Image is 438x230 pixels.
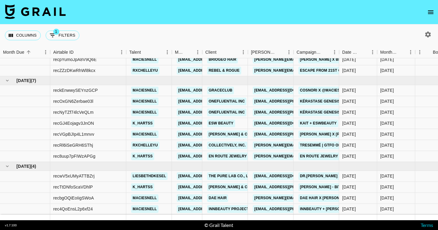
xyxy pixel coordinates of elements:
button: open drawer [425,6,437,18]
a: [PERSON_NAME][EMAIL_ADDRESS][DOMAIN_NAME] [253,67,352,74]
div: 7/28/2025 [342,109,356,115]
button: Sort [322,48,330,56]
div: recRl6iSeGRH6SThj [53,142,93,148]
div: Airtable ID [53,46,74,58]
div: 7/15/2025 [342,120,356,126]
button: Menu [239,48,248,57]
div: Month Due [380,46,398,58]
div: 8/25/2025 [342,206,356,212]
a: [EMAIL_ADDRESS][PERSON_NAME][DOMAIN_NAME] [253,205,352,213]
a: maciesnell [131,194,158,202]
img: Grail Talent [5,4,66,19]
button: Menu [368,48,377,57]
div: Jul '25 [380,142,394,148]
a: Escape From 21st Century [298,67,358,74]
a: [EMAIL_ADDRESS][PERSON_NAME][DOMAIN_NAME] [253,109,352,116]
a: Rebel & Rogue [207,67,241,74]
div: Talent [126,46,172,58]
a: [PERSON_NAME][EMAIL_ADDRESS][DOMAIN_NAME] [253,142,352,149]
button: Sort [398,48,406,56]
a: [PERSON_NAME][EMAIL_ADDRESS][PERSON_NAME][DOMAIN_NAME] [253,56,383,63]
div: 8/22/2025 [342,184,356,190]
a: [EMAIL_ADDRESS][DOMAIN_NAME] [177,56,245,63]
a: [EMAIL_ADDRESS][DOMAIN_NAME] [177,183,245,191]
a: [EMAIL_ADDRESS][DOMAIN_NAME] [253,172,321,180]
a: [EMAIL_ADDRESS][DOMAIN_NAME] [177,153,245,160]
button: Show filters [46,31,79,40]
div: recbgOQiEoIigSWoA [53,195,94,201]
div: recpYumoJpA8V9Q6E [53,56,97,63]
a: Collectively, Inc. [207,142,247,149]
div: Campaign (Type) [294,46,339,58]
a: [PERSON_NAME][EMAIL_ADDRESS][DOMAIN_NAME] [253,194,352,202]
a: [PERSON_NAME] & Co LLC [207,183,260,191]
button: Sort [424,48,433,56]
span: [DATE] [16,163,31,169]
div: Jul '25 [380,87,394,93]
button: Menu [284,48,294,57]
button: Menu [330,48,339,57]
a: maciesnell [131,109,158,116]
button: Sort [360,48,368,56]
div: [PERSON_NAME] [251,46,276,58]
a: rxchelleyu [131,142,159,149]
button: Select columns [5,31,41,40]
a: maciesnell [131,131,158,138]
button: hide children [3,162,12,171]
a: [EMAIL_ADDRESS][PERSON_NAME][DOMAIN_NAME] [253,131,352,138]
button: Sort [217,48,225,56]
a: OneFluential Inc [207,98,246,105]
a: Kérastase Genesis: Range Virality x [PERSON_NAME] [298,98,411,105]
div: 8/13/2025 [342,195,356,201]
a: [EMAIL_ADDRESS][DOMAIN_NAME] [177,98,245,105]
div: 6/16/2025 [342,56,356,63]
div: 7/24/2025 [342,153,356,159]
div: recwV5xUMyATTBZrj [53,173,95,179]
a: maciesnell [131,205,158,213]
div: recGJ4Eojagv3JnON [53,120,94,126]
span: [DATE] [16,77,31,84]
a: k_hartss [131,153,154,160]
a: [EMAIL_ADDRESS][DOMAIN_NAME] [253,87,321,94]
div: Jun '25 [380,56,394,63]
div: rec4QoEnsL2p6xf24 [53,206,93,212]
a: Dr.[PERSON_NAME] x liesbethdkesel [298,172,377,180]
button: Menu [41,48,50,57]
div: 8/14/2025 [342,173,356,179]
a: En Route Jewelry x Kait [298,153,353,160]
button: Menu [163,48,172,57]
a: Kérastase Genesis: [PERSON_NAME] Expenses [298,109,396,116]
div: Aug '25 [380,195,394,201]
a: [EMAIL_ADDRESS][PERSON_NAME][DOMAIN_NAME] [253,98,352,105]
a: [EMAIL_ADDRESS][DOMAIN_NAME] [177,67,245,74]
a: [EMAIL_ADDRESS][DOMAIN_NAME] [177,205,245,213]
a: [EMAIL_ADDRESS][DOMAIN_NAME] [177,109,245,116]
a: [EMAIL_ADDRESS][DOMAIN_NAME] [177,87,245,94]
div: Aug '25 [380,184,394,190]
div: 7/8/2025 [342,131,356,137]
button: Menu [117,48,126,57]
div: v 1.7.100 [5,223,17,227]
a: OneFluential Inc [207,109,246,116]
a: [PERSON_NAME] & Co LLC [207,131,260,138]
div: Date Created [339,46,377,58]
a: [PERSON_NAME][EMAIL_ADDRESS][PERSON_NAME][DOMAIN_NAME] [253,153,383,160]
div: Month Due [3,46,24,58]
a: [PERSON_NAME] x [PERSON_NAME] [298,131,368,138]
a: En Route Jewelry [207,153,248,160]
a: k_hartss [131,120,154,127]
div: Jul '25 [380,98,394,104]
button: Sort [141,48,149,56]
div: Jul '25 [380,131,394,137]
button: Menu [406,48,415,57]
a: [EMAIL_ADDRESS][PERSON_NAME][DOMAIN_NAME] [253,183,352,191]
a: maciesnell [131,87,158,94]
a: INNBEAUTY Project [207,205,250,213]
div: Booker [248,46,294,58]
a: [EMAIL_ADDRESS][DOMAIN_NAME] [177,142,245,149]
div: recNyTZf74lcVeQLm [53,109,93,115]
a: COSNORI x @maciesnell [298,87,351,94]
a: [EMAIL_ADDRESS][DOMAIN_NAME] [177,172,245,180]
div: Jul '25 [380,120,394,126]
a: k_hartss [131,183,154,191]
